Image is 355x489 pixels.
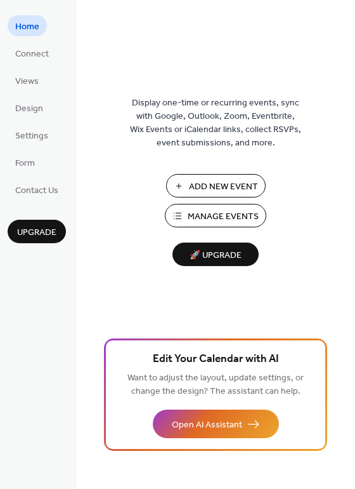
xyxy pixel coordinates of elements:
[8,152,42,173] a: Form
[8,43,56,64] a: Connect
[127,370,304,400] span: Want to adjust the layout, update settings, or change the design? The assistant can help.
[15,184,58,198] span: Contact Us
[130,97,301,150] span: Display one-time or recurring events, sync with Google, Outlook, Zoom, Eventbrite, Wix Events or ...
[153,351,279,368] span: Edit Your Calendar with AI
[15,20,39,34] span: Home
[17,226,56,239] span: Upgrade
[8,97,51,118] a: Design
[15,75,39,88] span: Views
[166,174,266,198] button: Add New Event
[153,410,279,438] button: Open AI Assistant
[165,204,266,227] button: Manage Events
[15,48,49,61] span: Connect
[8,124,56,145] a: Settings
[189,180,258,194] span: Add New Event
[8,179,66,200] a: Contact Us
[8,70,46,91] a: Views
[15,102,43,116] span: Design
[172,243,259,266] button: 🚀 Upgrade
[188,210,259,224] span: Manage Events
[15,130,48,143] span: Settings
[15,157,35,170] span: Form
[180,247,251,264] span: 🚀 Upgrade
[172,419,242,432] span: Open AI Assistant
[8,220,66,243] button: Upgrade
[8,15,47,36] a: Home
